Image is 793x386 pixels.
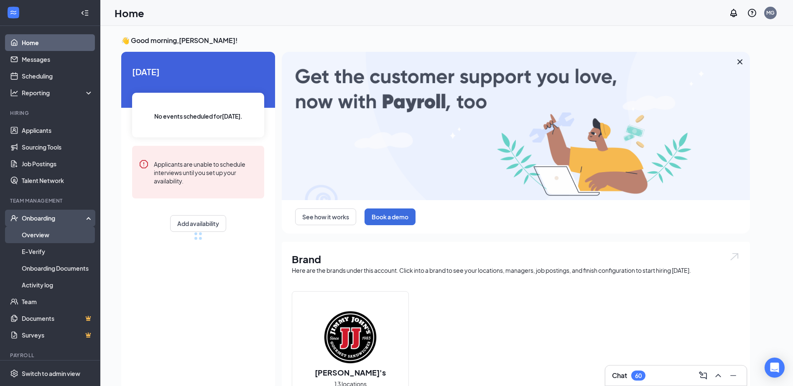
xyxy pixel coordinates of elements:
[22,122,93,139] a: Applicants
[612,371,627,380] h3: Chat
[22,68,93,84] a: Scheduling
[22,327,93,343] a: SurveysCrown
[132,65,264,78] span: [DATE]
[10,109,92,117] div: Hiring
[22,369,80,378] div: Switch to admin view
[747,8,757,18] svg: QuestionInfo
[22,277,93,293] a: Activity log
[81,9,89,17] svg: Collapse
[698,371,708,381] svg: ComposeMessage
[696,369,710,382] button: ComposeMessage
[22,243,93,260] a: E-Verify
[10,352,92,359] div: Payroll
[22,155,93,172] a: Job Postings
[22,51,93,68] a: Messages
[766,9,775,16] div: MG
[194,232,202,240] div: loading meetings...
[295,208,356,225] button: See how it works
[10,214,18,222] svg: UserCheck
[22,214,86,222] div: Onboarding
[727,369,740,382] button: Minimize
[282,52,750,200] img: payroll-large.gif
[292,266,740,274] div: Here are the brands under this account. Click into a brand to see your locations, managers, job p...
[324,310,377,364] img: Jimmy John's
[292,252,740,266] h1: Brand
[139,159,149,169] svg: Error
[9,8,18,17] svg: WorkstreamLogo
[735,57,745,67] svg: Cross
[729,252,740,262] img: open.6027fd2a22e1237b5b06.svg
[728,371,738,381] svg: Minimize
[170,215,226,232] button: Add availability
[22,172,93,189] a: Talent Network
[365,208,416,225] button: Book a demo
[22,34,93,51] a: Home
[306,367,394,378] h2: [PERSON_NAME]'s
[154,159,258,185] div: Applicants are unable to schedule interviews until you set up your availability.
[22,310,93,327] a: DocumentsCrown
[115,6,144,20] h1: Home
[713,371,723,381] svg: ChevronUp
[729,8,739,18] svg: Notifications
[10,197,92,204] div: Team Management
[22,293,93,310] a: Team
[10,369,18,378] svg: Settings
[121,36,750,45] h3: 👋 Good morning, [PERSON_NAME] !
[154,112,242,121] span: No events scheduled for [DATE] .
[635,372,642,379] div: 60
[22,260,93,277] a: Onboarding Documents
[765,358,785,378] div: Open Intercom Messenger
[711,369,725,382] button: ChevronUp
[22,226,93,243] a: Overview
[22,139,93,155] a: Sourcing Tools
[10,89,18,97] svg: Analysis
[22,89,94,97] div: Reporting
